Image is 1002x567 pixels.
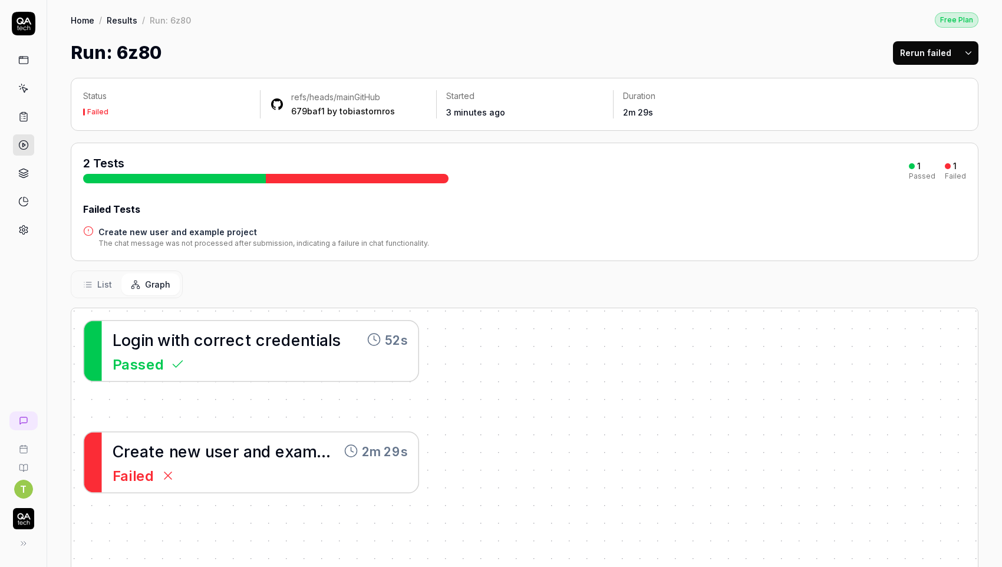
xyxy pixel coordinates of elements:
span: x [285,441,294,460]
span: L [113,330,121,349]
div: Passed [909,173,935,180]
span: Failed [113,464,154,486]
a: tobiastornros [340,106,395,116]
span: a [140,441,149,460]
span: e [155,441,165,460]
img: QA Tech Logo [13,508,34,529]
div: Failed [87,108,108,116]
span: e [291,330,301,349]
time: 3 minutes ago [446,107,505,117]
span: w [157,330,171,349]
button: Rerun failed [893,41,958,65]
span: c [235,330,245,349]
span: Passed [113,353,164,374]
span: e [275,441,285,460]
span: a [319,330,328,349]
span: 2 Tests [83,156,124,170]
a: refs/heads/main [291,92,354,102]
span: e [130,441,140,460]
span: a [294,441,302,460]
span: d [281,330,291,349]
p: Status [83,90,250,102]
a: Home [71,14,94,26]
span: m [302,441,331,460]
a: Documentation [5,454,42,473]
span: t [309,330,316,349]
span: c [194,330,204,349]
span: n [252,441,261,460]
div: 1 [953,161,957,172]
a: Loginwithcorrectcredentials52sPassed [83,320,419,382]
a: Free Plan [935,12,978,28]
button: Graph [121,273,180,295]
a: New conversation [9,411,38,430]
div: The chat message was not processed after submission, indicating a failure in chat functionality. [98,238,429,249]
div: Run: 6z80 [150,14,191,26]
button: List [74,273,121,295]
span: r [213,330,220,349]
div: by [291,106,395,117]
span: c [256,330,266,349]
span: o [121,330,131,349]
span: s [332,330,341,349]
span: Graph [145,278,170,291]
span: e [178,441,188,460]
div: 1 [917,161,921,172]
span: e [226,330,236,349]
span: r [233,441,239,460]
p: Duration [623,90,780,102]
span: r [124,441,130,460]
span: e [272,330,282,349]
div: / [142,14,145,26]
span: h [180,330,189,349]
span: w [187,441,201,460]
span: l [328,330,332,349]
a: Results [107,14,137,26]
span: t [149,441,155,460]
div: / [99,14,102,26]
span: i [171,330,174,349]
button: QA Tech Logo [5,499,42,532]
a: Createnewuserandexample2m 29sFailed [83,431,419,493]
p: Started [446,90,604,102]
a: 679baf1 [291,106,325,116]
time: 2m 29s [362,441,408,460]
span: C [113,441,124,460]
span: n [144,330,153,349]
span: o [203,330,213,349]
h1: Run: 6z80 [71,39,161,66]
button: T [14,480,33,499]
span: d [261,441,271,460]
span: i [141,330,144,349]
span: n [169,441,178,460]
span: e [223,441,233,460]
span: r [265,330,272,349]
span: t [245,330,252,349]
span: List [97,278,112,291]
span: s [214,441,223,460]
div: Failed [945,173,966,180]
span: i [316,330,319,349]
span: a [243,441,252,460]
span: n [301,330,309,349]
span: e [330,441,340,460]
div: Failed Tests [83,202,966,216]
span: g [131,330,141,349]
a: Book a call with us [5,435,42,454]
time: 2m 29s [623,107,653,117]
span: r [219,330,226,349]
span: u [205,441,214,460]
div: GitHub [291,91,395,103]
a: Create new user and example project [98,226,429,238]
span: t [174,330,181,349]
time: 52s [385,330,408,349]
